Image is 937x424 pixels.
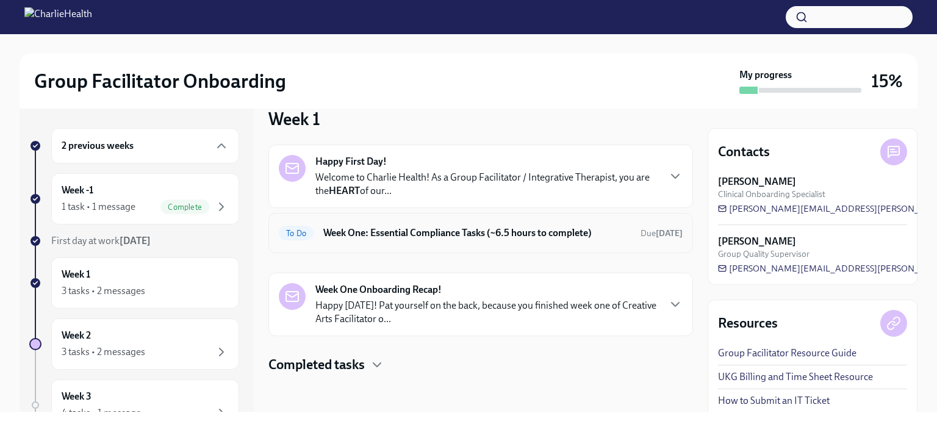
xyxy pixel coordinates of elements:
[279,223,683,243] a: To DoWeek One: Essential Compliance Tasks (~6.5 hours to complete)Due[DATE]
[718,189,825,200] span: Clinical Onboarding Specialist
[62,200,135,214] div: 1 task • 1 message
[62,406,141,420] div: 4 tasks • 1 message
[641,228,683,239] span: Due
[329,185,360,196] strong: HEART
[29,173,239,225] a: Week -11 task • 1 messageComplete
[24,7,92,27] img: CharlieHealth
[62,329,91,342] h6: Week 2
[34,69,286,93] h2: Group Facilitator Onboarding
[62,284,145,298] div: 3 tasks • 2 messages
[29,318,239,370] a: Week 23 tasks • 2 messages
[62,184,93,197] h6: Week -1
[268,356,693,374] div: Completed tasks
[29,234,239,248] a: First day at work[DATE]
[315,155,387,168] strong: Happy First Day!
[62,268,90,281] h6: Week 1
[718,370,873,384] a: UKG Billing and Time Sheet Resource
[718,347,856,360] a: Group Facilitator Resource Guide
[315,283,442,296] strong: Week One Onboarding Recap!
[323,226,631,240] h6: Week One: Essential Compliance Tasks (~6.5 hours to complete)
[871,70,903,92] h3: 15%
[315,171,658,198] p: Welcome to Charlie Health! As a Group Facilitator / Integrative Therapist, you are the of our...
[62,139,134,153] h6: 2 previous weeks
[315,299,658,326] p: Happy [DATE]! Pat yourself on the back, because you finished week one of Creative Arts Facilitato...
[62,345,145,359] div: 3 tasks • 2 messages
[718,175,796,189] strong: [PERSON_NAME]
[656,228,683,239] strong: [DATE]
[718,143,770,161] h4: Contacts
[268,108,320,130] h3: Week 1
[160,203,209,212] span: Complete
[739,68,792,82] strong: My progress
[62,390,92,403] h6: Week 3
[51,128,239,163] div: 2 previous weeks
[718,314,778,332] h4: Resources
[718,394,830,408] a: How to Submit an IT Ticket
[268,356,365,374] h4: Completed tasks
[120,235,151,246] strong: [DATE]
[279,229,314,238] span: To Do
[641,228,683,239] span: September 1st, 2025 09:00
[29,257,239,309] a: Week 13 tasks • 2 messages
[718,248,810,260] span: Group Quality Supervisor
[718,235,796,248] strong: [PERSON_NAME]
[51,235,151,246] span: First day at work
